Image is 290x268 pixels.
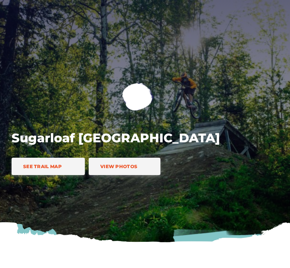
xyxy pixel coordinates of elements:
ion-icon: search [251,11,262,22]
a: View Photos trail icon [89,158,160,175]
span: See Trail Map [23,163,62,169]
a: See Trail Map trail icon [12,158,85,175]
span: View Photos [100,163,137,169]
h1: Sugarloaf [GEOGRAPHIC_DATA] [12,130,266,146]
ion-icon: play [135,93,142,101]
